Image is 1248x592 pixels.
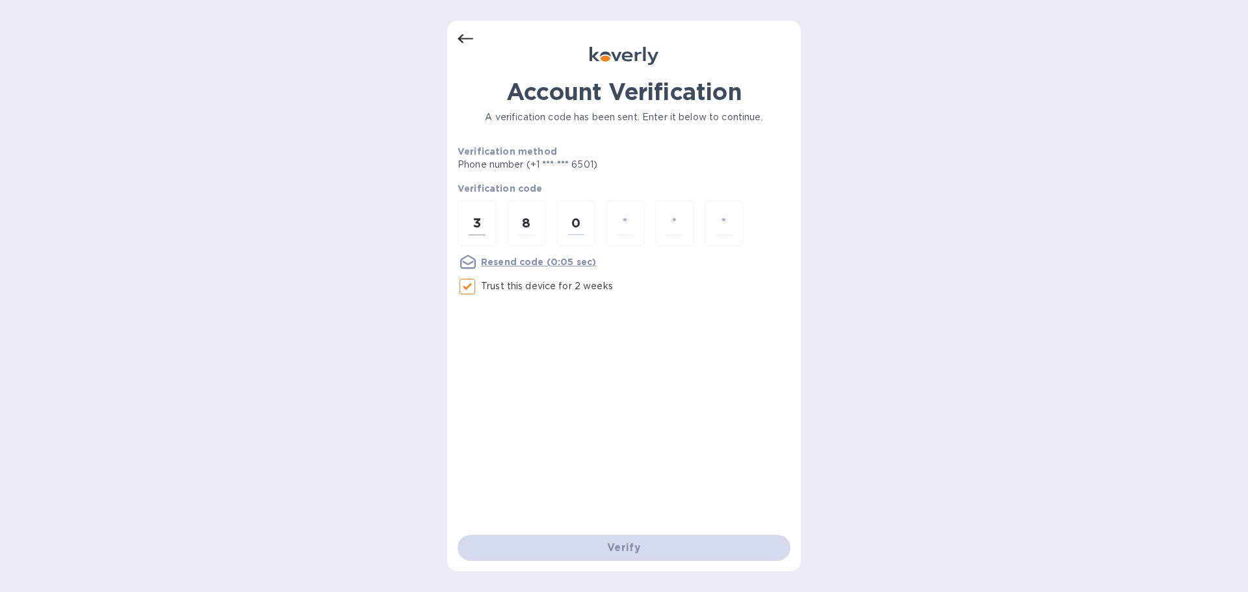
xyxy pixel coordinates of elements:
p: A verification code has been sent. Enter it below to continue. [458,110,790,124]
p: Phone number (+1 *** *** 6501) [458,158,697,172]
h1: Account Verification [458,78,790,105]
b: Verification method [458,146,557,157]
u: Resend code (0:05 sec) [481,257,596,267]
p: Verification code [458,182,790,195]
p: Trust this device for 2 weeks [481,279,613,293]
